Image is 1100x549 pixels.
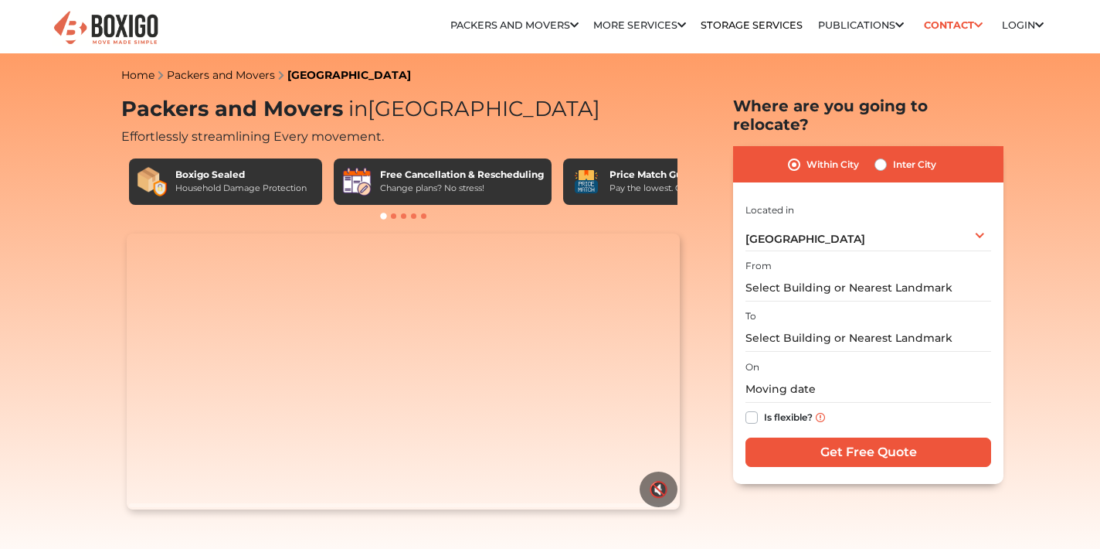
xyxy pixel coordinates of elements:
input: Moving date [745,376,991,403]
label: On [745,360,759,374]
img: info [816,413,825,422]
img: Boxigo [52,9,160,47]
img: Price Match Guarantee [571,166,602,197]
button: 🔇 [640,472,677,507]
label: From [745,259,772,273]
h2: Where are you going to relocate? [733,97,1003,134]
span: Effortlessly streamlining Every movement. [121,129,384,144]
img: Boxigo Sealed [137,166,168,197]
label: Is flexible? [764,408,813,425]
span: [GEOGRAPHIC_DATA] [343,96,600,121]
div: Boxigo Sealed [175,168,307,182]
a: Login [1002,19,1044,31]
div: Free Cancellation & Rescheduling [380,168,544,182]
a: [GEOGRAPHIC_DATA] [287,68,411,82]
a: Packers and Movers [450,19,579,31]
a: More services [593,19,686,31]
a: Home [121,68,154,82]
a: Contact [918,13,987,37]
a: Storage Services [701,19,803,31]
input: Get Free Quote [745,438,991,467]
div: Price Match Guarantee [609,168,727,182]
a: Publications [818,19,904,31]
a: Packers and Movers [167,68,275,82]
div: Change plans? No stress! [380,182,544,195]
input: Select Building or Nearest Landmark [745,325,991,352]
label: Located in [745,203,794,217]
h1: Packers and Movers [121,97,685,122]
video: Your browser does not support the video tag. [127,234,679,510]
img: Free Cancellation & Rescheduling [341,166,372,197]
input: Select Building or Nearest Landmark [745,274,991,302]
label: To [745,309,756,323]
div: Pay the lowest. Guaranteed! [609,182,727,195]
label: Within City [806,155,859,174]
span: in [348,96,368,121]
span: [GEOGRAPHIC_DATA] [745,232,865,246]
div: Household Damage Protection [175,182,307,195]
label: Inter City [893,155,936,174]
